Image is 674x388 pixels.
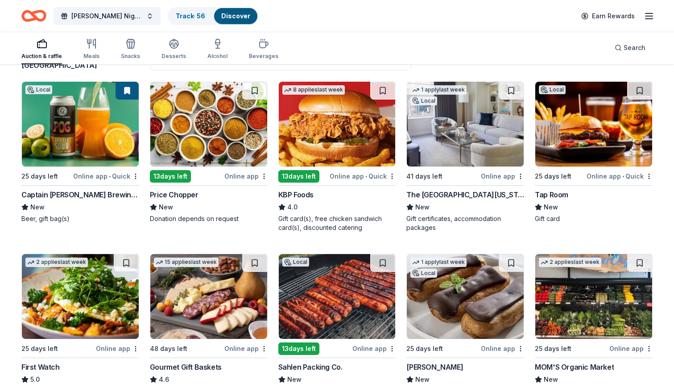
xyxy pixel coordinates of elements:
[150,343,187,354] div: 48 days left
[406,171,442,182] div: 41 days left
[287,374,302,385] span: New
[539,258,601,267] div: 2 applies last week
[21,343,58,354] div: 25 days left
[535,214,653,223] div: Gift card
[278,170,319,183] div: 13 days left
[96,343,139,354] div: Online app
[282,258,309,267] div: Local
[150,362,222,372] div: Gourmet Gift Baskets
[30,374,40,385] span: 5.0
[415,374,430,385] span: New
[481,343,524,354] div: Online app
[406,81,524,232] a: Image for The Peninsula New York1 applylast weekLocal41 days leftOnline appThe [GEOGRAPHIC_DATA][...
[278,81,396,232] a: Image for KBP Foods8 applieslast week13days leftOnline app•QuickKBP Foods4.0Gift card(s), free ch...
[535,254,652,339] img: Image for MOM'S Organic Market
[161,53,186,60] div: Desserts
[535,362,614,372] div: MOM'S Organic Market
[224,171,268,182] div: Online app
[224,343,268,354] div: Online app
[207,53,227,60] div: Alcohol
[410,96,437,105] div: Local
[587,171,653,182] div: Online app Quick
[150,82,267,167] img: Image for Price Chopper
[54,7,161,25] button: [PERSON_NAME] Night Out
[535,189,568,200] div: Tap Room
[624,42,645,53] span: Search
[282,85,345,95] div: 8 applies last week
[150,81,268,223] a: Image for Price Chopper13days leftOnline appPrice ChopperNewDonation depends on request
[481,171,524,182] div: Online app
[415,202,430,213] span: New
[407,254,524,339] img: Image for King Kullen
[83,53,99,60] div: Meals
[21,53,62,60] div: Auction & raffle
[159,374,169,385] span: 4.6
[406,189,524,200] div: The [GEOGRAPHIC_DATA][US_STATE]
[410,85,467,95] div: 1 apply last week
[83,35,99,64] button: Meals
[352,343,396,354] div: Online app
[330,171,396,182] div: Online app Quick
[278,214,396,232] div: Gift card(s), free chicken sandwich card(s), discounted catering
[21,35,62,64] button: Auction & raffle
[21,189,139,200] div: Captain [PERSON_NAME] Brewing Company
[176,12,205,20] a: Track· 56
[168,7,258,25] button: Track· 56Discover
[207,35,227,64] button: Alcohol
[71,11,143,21] span: [PERSON_NAME] Night Out
[159,202,173,213] span: New
[161,35,186,64] button: Desserts
[25,85,52,94] div: Local
[544,202,558,213] span: New
[407,82,524,167] img: Image for The Peninsula New York
[278,189,314,200] div: KBP Foods
[109,173,111,180] span: •
[249,35,278,64] button: Beverages
[406,214,524,232] div: Gift certificates, accommodation packages
[608,39,653,57] button: Search
[21,5,46,26] a: Home
[21,214,139,223] div: Beer, gift bag(s)
[278,342,319,355] div: 13 days left
[221,12,250,20] a: Discover
[279,254,396,339] img: Image for Sahlen Packing Co.
[21,362,60,372] div: First Watch
[150,170,191,183] div: 13 days left
[410,269,437,278] div: Local
[30,202,45,213] span: New
[609,343,653,354] div: Online app
[535,81,653,223] a: Image for Tap RoomLocal25 days leftOnline app•QuickTap RoomNewGift card
[535,171,571,182] div: 25 days left
[535,343,571,354] div: 25 days left
[406,362,463,372] div: [PERSON_NAME]
[22,82,139,167] img: Image for Captain Lawrence Brewing Company
[150,254,267,339] img: Image for Gourmet Gift Baskets
[121,35,140,64] button: Snacks
[544,374,558,385] span: New
[121,53,140,60] div: Snacks
[576,8,640,24] a: Earn Rewards
[279,82,396,167] img: Image for KBP Foods
[154,258,219,267] div: 15 applies last week
[73,171,139,182] div: Online app Quick
[535,82,652,167] img: Image for Tap Room
[21,171,58,182] div: 25 days left
[22,254,139,339] img: Image for First Watch
[150,214,268,223] div: Donation depends on request
[406,343,443,354] div: 25 days left
[249,53,278,60] div: Beverages
[150,189,198,200] div: Price Chopper
[622,173,624,180] span: •
[21,81,139,223] a: Image for Captain Lawrence Brewing CompanyLocal25 days leftOnline app•QuickCaptain [PERSON_NAME] ...
[539,85,566,94] div: Local
[287,202,298,213] span: 4.0
[25,258,88,267] div: 2 applies last week
[365,173,367,180] span: •
[410,258,467,267] div: 1 apply last week
[278,362,343,372] div: Sahlen Packing Co.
